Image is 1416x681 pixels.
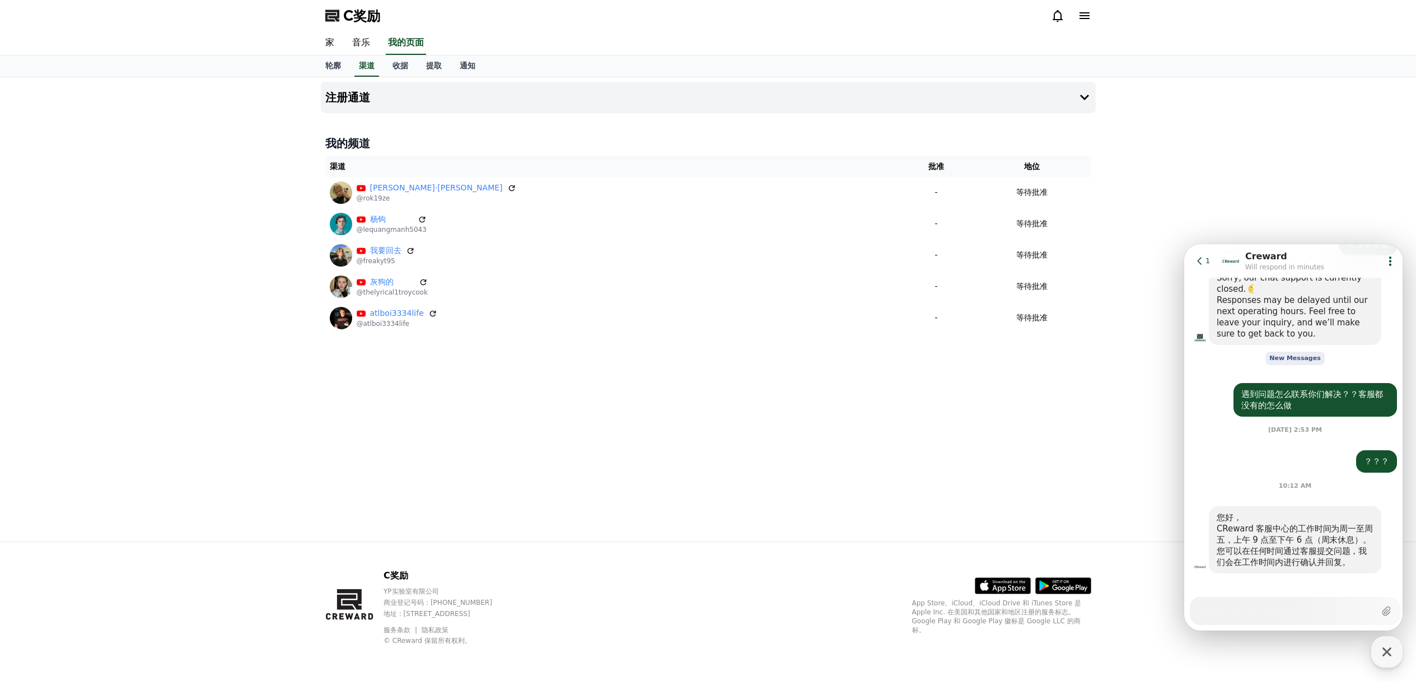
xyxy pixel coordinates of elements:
[370,214,386,223] font: 杨钩
[354,55,379,77] a: 渠道
[370,183,503,192] font: [PERSON_NAME]·[PERSON_NAME]
[384,55,417,77] a: 收据
[1016,313,1048,322] font: 等待批准
[370,182,503,194] a: [PERSON_NAME]·[PERSON_NAME]
[325,7,380,25] a: C奖励
[370,309,424,318] font: atlboi3334life
[384,626,419,634] a: 服务条款
[912,599,1082,634] font: App Store、iCloud、iCloud Drive 和 iTunes Store 是 Apple Inc. 在美国和其他国家和地区注册的服务标志。Google Play 和 Google...
[370,277,394,286] font: 灰狗的
[426,61,442,70] font: 提取
[352,37,370,48] font: 音乐
[934,313,937,322] font: -
[357,320,410,328] font: @atlboi3334life
[384,626,410,634] font: 服务条款
[928,162,944,171] font: 批准
[934,188,937,197] font: -
[343,8,380,24] font: C奖励
[325,91,370,104] font: 注册通道
[330,307,352,329] img: atlboi3334life
[422,626,448,634] a: 隐私政策
[384,637,471,645] font: © CReward 保留所有权利。
[388,37,424,48] font: 我的页面
[330,244,352,267] img: 我要回去
[451,55,484,77] a: 通知
[359,61,375,70] font: 渠道
[325,137,370,150] font: 我的频道
[1016,250,1048,259] font: 等待批准
[357,257,395,265] font: @freakyt95
[330,181,352,204] img: 布莱克·赫尔
[386,31,426,55] a: 我的页面
[1016,219,1048,228] font: 等待批准
[1016,188,1048,197] font: 等待批准
[357,226,427,234] font: @lequangmanh5043
[384,570,408,581] font: C奖励
[370,246,401,255] font: 我要回去
[343,31,379,55] a: 音乐
[316,31,343,55] a: 家
[1016,282,1048,291] font: 等待批准
[1184,244,1403,631] iframe: Channel chat
[330,213,352,235] img: 杨钩
[370,307,424,319] a: atlboi3334life
[325,61,341,70] font: 轮廓
[392,61,408,70] font: 收据
[1024,162,1040,171] font: 地位
[330,276,352,298] img: 灰狗的
[460,61,475,70] font: 通知
[330,162,345,171] font: 渠道
[316,55,350,77] a: 轮廓
[934,219,937,228] font: -
[384,599,492,607] font: 商业登记号码：[PHONE_NUMBER]
[370,213,413,225] a: 杨钩
[384,587,439,595] font: YP实验室有限公司
[357,288,428,296] font: @thelyrical1troycook
[370,245,401,256] a: 我要回去
[370,276,414,288] a: 灰狗的
[325,37,334,48] font: 家
[384,610,470,618] font: 地址 : [STREET_ADDRESS]
[934,282,937,291] font: -
[321,82,1096,113] button: 注册通道
[357,194,390,202] font: @rok19ze
[417,55,451,77] a: 提取
[934,250,937,259] font: -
